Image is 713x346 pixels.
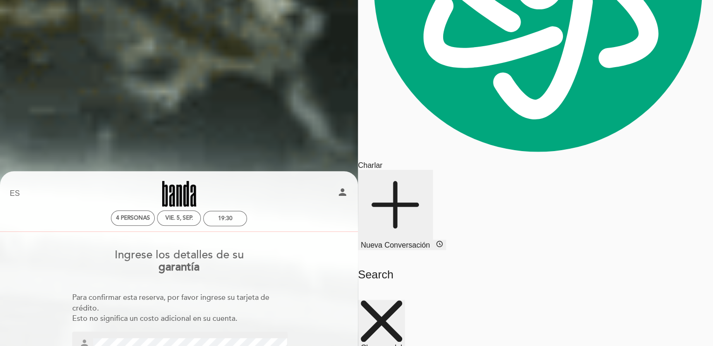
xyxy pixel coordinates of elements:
i: person [337,187,348,198]
div: Para confirmar esta reserva, por favor ingrese su tarjeta de crédito. Esto no significa un costo ... [72,292,286,325]
div: 19:30 [218,215,233,222]
b: garantía [158,260,199,274]
span: Nueva Conversación [361,241,430,249]
span: 4 personas [116,215,150,221]
button: Nueva Conversación [358,170,433,250]
span: Ingrese los detalles de su [115,248,244,262]
button: person [337,187,348,201]
h3: Search [358,269,713,281]
div: Charlar [358,161,713,170]
div: vie. 5, sep. [165,215,193,221]
a: Banda [121,181,237,207]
